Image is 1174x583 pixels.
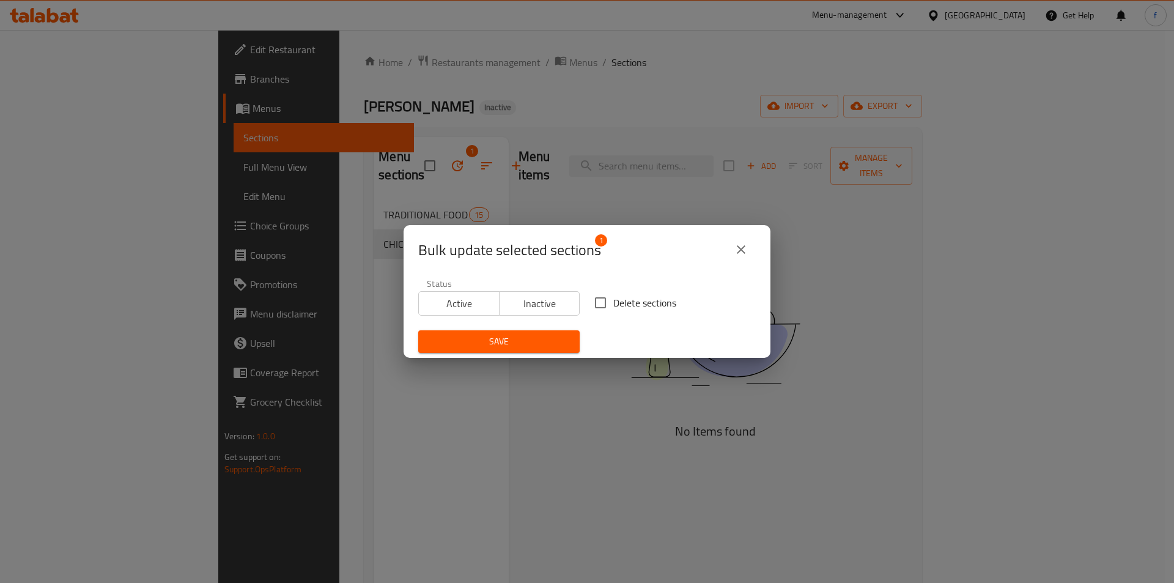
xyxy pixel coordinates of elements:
span: Delete sections [613,295,676,310]
span: Active [424,295,495,313]
span: Inactive [504,295,575,313]
button: Inactive [499,291,580,316]
button: close [726,235,756,264]
span: 1 [595,234,607,247]
span: Selected section count [418,240,601,260]
button: Save [418,330,580,353]
button: Active [418,291,500,316]
span: Save [428,334,570,349]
